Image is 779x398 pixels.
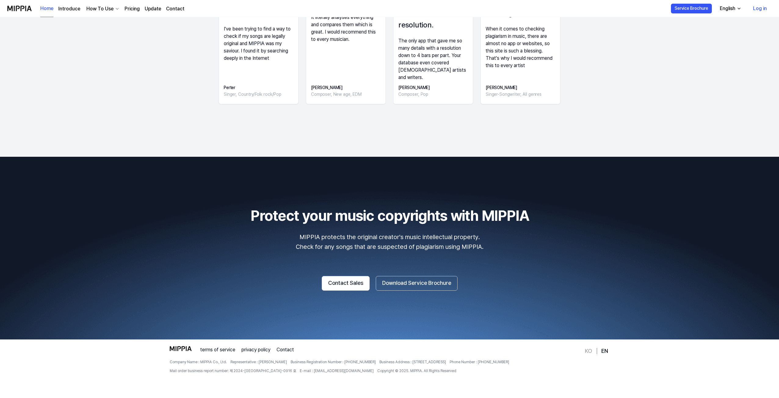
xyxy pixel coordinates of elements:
a: Contact [166,5,184,13]
a: Home [40,0,53,17]
h2: Protect your music copyrights with MIPPIA [7,206,772,226]
a: privacy policy [241,346,270,353]
div: [PERSON_NAME] [398,84,430,91]
div: The only app that gave me so many details with a resolution down to 4 bars per part. Your databas... [398,37,468,81]
span: Mail order business report number: 제 2024-[GEOGRAPHIC_DATA]-0916 호 [170,368,296,374]
span: E-mail : [EMAIL_ADDRESS][DOMAIN_NAME] [300,368,374,374]
div: Composer, New age, EDM [311,91,362,98]
div: How To Use [85,5,115,13]
div: When it comes to checking plagiarism in music, there are almost no app or websites, so this site ... [486,25,555,69]
button: Contact Sales [322,276,370,291]
span: Business Registration Number : [PHONE_NUMBER] [291,360,376,365]
button: Download Service Brochure [376,276,458,291]
button: How To Use [85,5,120,13]
button: Service Brochure [671,4,712,13]
div: [PERSON_NAME] [486,84,542,91]
div: Perter [224,84,281,91]
a: EN [601,347,608,355]
div: I've been trying to find a way to check if my songs are legally original and MIPPIA was my saviou... [224,25,293,62]
span: Copyright © 2025. MIPPIA. All Rights Reserved [377,368,456,374]
p: MIPPIA protects the original creator's music intellectual property. Check for any songs that are ... [7,232,772,252]
a: Pricing [125,5,140,13]
div: [PERSON_NAME] [311,84,362,91]
a: terms of service [200,346,235,353]
button: English [715,2,745,15]
span: Representative : [PERSON_NAME] [230,360,287,365]
a: Introduce [58,5,80,13]
div: Singer, Country/Folk rock/Pop [224,91,281,98]
img: logo [170,346,192,351]
span: Business Address : [STREET_ADDRESS] [379,360,446,365]
div: English [719,5,737,12]
div: It literally analyses everything and compares them which is great. I would recommend this to ever... [311,14,381,43]
a: Contact [277,346,294,353]
span: Phone Number : [PHONE_NUMBER] [450,360,509,365]
a: Update [145,5,161,13]
a: KO [585,347,592,355]
div: Composer, Pop [398,91,430,98]
div: Singer-Songwriter, All genres [486,91,542,98]
span: Company Name : MIPPIA Co., Ltd. [170,360,227,365]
